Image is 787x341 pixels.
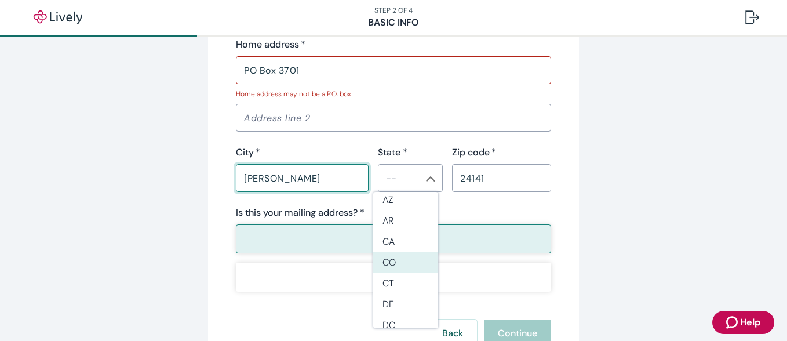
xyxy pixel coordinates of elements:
[236,146,260,159] label: City
[373,252,438,273] li: CO
[452,166,551,190] input: Zip code
[236,106,551,129] input: Address line 2
[378,146,407,159] label: State *
[381,170,420,186] input: --
[426,174,435,183] svg: Chevron icon
[736,3,768,31] button: Log out
[236,59,551,82] input: Address line 1
[236,166,369,190] input: City
[740,315,760,329] span: Help
[236,263,551,292] button: No
[236,206,365,220] label: Is this your mailing address? *
[452,146,496,159] label: Zip code
[236,89,543,99] p: Home address may not be a P.O. box
[373,231,438,252] li: CA
[425,173,436,184] button: Close
[726,315,740,329] svg: Zendesk support icon
[373,211,438,231] li: AR
[236,224,551,253] button: Yes
[373,273,438,294] li: CT
[712,311,774,334] button: Zendesk support iconHelp
[373,190,438,211] li: AZ
[236,38,305,52] label: Home address
[373,294,438,315] li: DE
[373,315,438,336] li: DC
[25,10,90,24] img: Lively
